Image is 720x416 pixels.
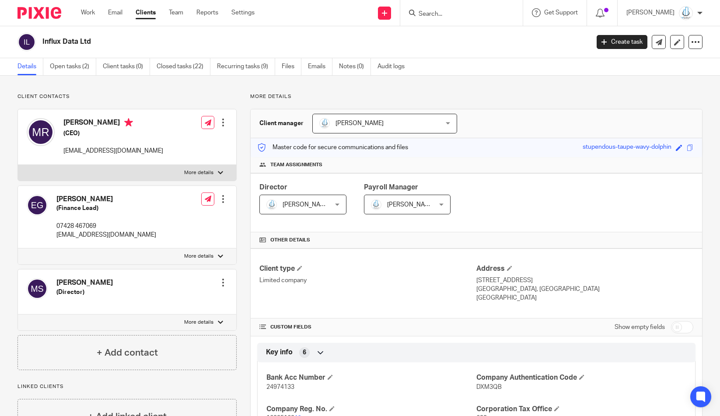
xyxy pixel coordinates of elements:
[97,346,158,360] h4: + Add contact
[27,195,48,216] img: svg%3E
[679,6,693,20] img: Logo_PNG.png
[259,119,304,128] h3: Client manager
[56,288,113,297] h5: (Director)
[56,222,156,231] p: 07428 467069
[17,58,43,75] a: Details
[544,10,578,16] span: Get Support
[42,37,475,46] h2: Influx Data Ltd
[626,8,675,17] p: [PERSON_NAME]
[17,383,237,390] p: Linked clients
[17,93,237,100] p: Client contacts
[124,118,133,127] i: Primary
[266,348,293,357] span: Key info
[364,184,418,191] span: Payroll Manager
[27,118,55,146] img: svg%3E
[308,58,332,75] a: Emails
[259,324,476,331] h4: CUSTOM FIELDS
[63,118,163,129] h4: [PERSON_NAME]
[217,58,275,75] a: Recurring tasks (9)
[81,8,95,17] a: Work
[157,58,210,75] a: Closed tasks (22)
[476,285,693,294] p: [GEOGRAPHIC_DATA], [GEOGRAPHIC_DATA]
[56,195,156,204] h4: [PERSON_NAME]
[17,7,61,19] img: Pixie
[259,264,476,273] h4: Client type
[56,231,156,239] p: [EMAIL_ADDRESS][DOMAIN_NAME]
[371,199,381,210] img: Logo_PNG.png
[270,161,322,168] span: Team assignments
[266,373,476,382] h4: Bank Acc Number
[476,276,693,285] p: [STREET_ADDRESS]
[266,384,294,390] span: 24974133
[196,8,218,17] a: Reports
[270,237,310,244] span: Other details
[63,129,163,138] h5: (CEO)
[184,253,213,260] p: More details
[476,294,693,302] p: [GEOGRAPHIC_DATA]
[63,147,163,155] p: [EMAIL_ADDRESS][DOMAIN_NAME]
[597,35,647,49] a: Create task
[283,202,331,208] span: [PERSON_NAME]
[339,58,371,75] a: Notes (0)
[17,33,36,51] img: svg%3E
[319,118,330,129] img: Logo_PNG.png
[615,323,665,332] label: Show empty fields
[250,93,703,100] p: More details
[583,143,671,153] div: stupendous-taupe-wavy-dolphin
[303,348,306,357] span: 6
[259,184,287,191] span: Director
[387,202,435,208] span: [PERSON_NAME]
[336,120,384,126] span: [PERSON_NAME]
[56,204,156,213] h5: (Finance Lead)
[282,58,301,75] a: Files
[377,58,411,75] a: Audit logs
[476,264,693,273] h4: Address
[50,58,96,75] a: Open tasks (2)
[27,278,48,299] img: svg%3E
[184,169,213,176] p: More details
[476,405,686,414] h4: Corporation Tax Office
[266,199,277,210] img: Logo_PNG.png
[136,8,156,17] a: Clients
[266,405,476,414] h4: Company Reg. No.
[476,384,502,390] span: DXM3QB
[103,58,150,75] a: Client tasks (0)
[184,319,213,326] p: More details
[169,8,183,17] a: Team
[259,276,476,285] p: Limited company
[418,10,496,18] input: Search
[476,373,686,382] h4: Company Authentication Code
[56,278,113,287] h4: [PERSON_NAME]
[231,8,255,17] a: Settings
[108,8,122,17] a: Email
[257,143,408,152] p: Master code for secure communications and files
